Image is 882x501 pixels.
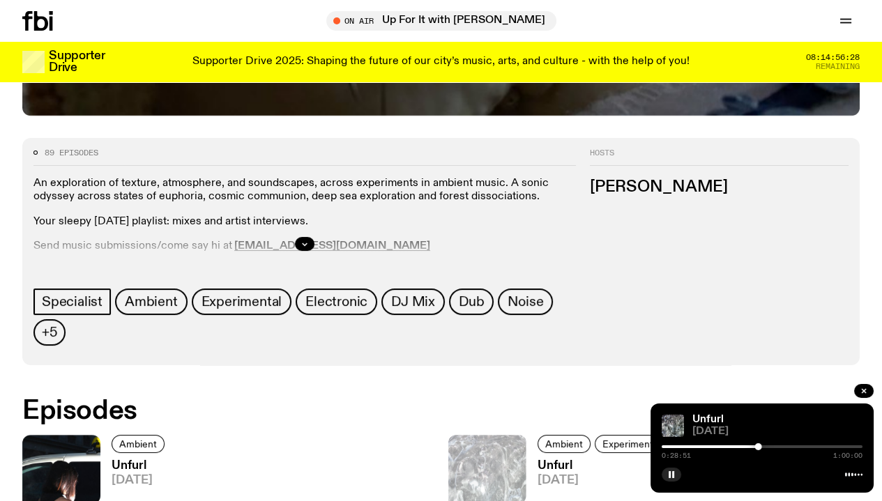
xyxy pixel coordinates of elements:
[662,452,691,459] span: 0:28:51
[49,50,105,74] h3: Supporter Drive
[538,435,591,453] a: Ambient
[498,288,553,315] a: Noise
[305,294,367,309] span: Electronic
[692,426,862,437] span: [DATE]
[45,149,98,157] span: 89 episodes
[833,452,862,459] span: 1:00:00
[33,177,576,203] p: An exploration of texture, atmosphere, and soundscapes, across experiments in ambient music. A so...
[590,149,849,166] h2: Hosts
[508,294,543,309] span: Noise
[112,475,169,486] span: [DATE]
[692,414,724,425] a: Unfurl
[545,438,583,449] span: Ambient
[33,288,111,315] a: Specialist
[602,438,660,449] span: Experimental
[459,294,484,309] span: Dub
[33,215,576,229] p: Your sleepy [DATE] playlist: mixes and artist interviews.
[42,294,102,309] span: Specialist
[112,460,169,472] h3: Unfurl
[33,319,66,346] button: +5
[192,288,292,315] a: Experimental
[192,56,690,68] p: Supporter Drive 2025: Shaping the future of our city’s music, arts, and culture - with the help o...
[391,294,435,309] span: DJ Mix
[449,288,494,315] a: Dub
[816,63,860,70] span: Remaining
[595,435,668,453] a: Experimental
[296,288,377,315] a: Electronic
[22,399,576,424] h2: Episodes
[381,288,445,315] a: DJ Mix
[119,438,157,449] span: Ambient
[202,294,282,309] span: Experimental
[125,294,178,309] span: Ambient
[42,325,57,340] span: +5
[538,475,672,486] span: [DATE]
[806,54,860,61] span: 08:14:56:28
[326,11,556,31] button: On AirUp For It with [PERSON_NAME]
[538,460,672,472] h3: Unfurl
[112,435,165,453] a: Ambient
[115,288,188,315] a: Ambient
[590,180,849,195] h3: [PERSON_NAME]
